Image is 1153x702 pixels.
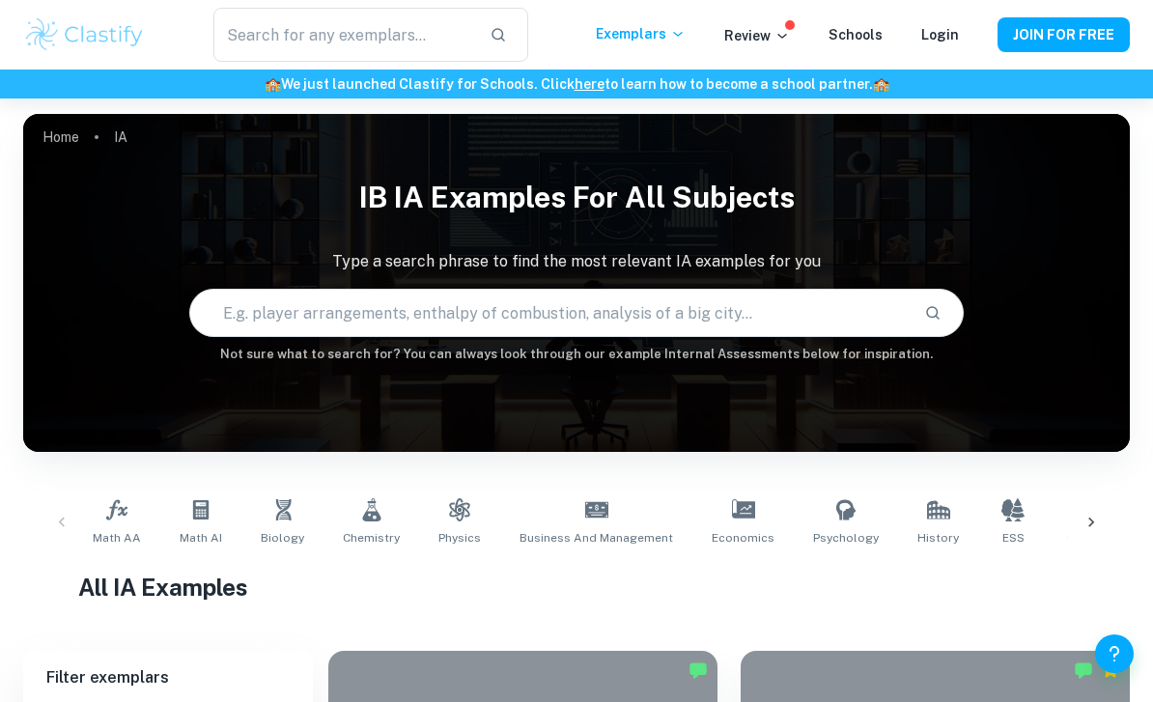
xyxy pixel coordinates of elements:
a: Login [921,27,959,42]
span: Math AA [93,529,141,547]
span: History [917,529,959,547]
span: 🏫 [873,76,889,92]
p: Type a search phrase to find the most relevant IA examples for you [23,250,1130,273]
span: Math AI [180,529,222,547]
span: 🏫 [265,76,281,92]
span: Physics [438,529,481,547]
input: Search for any exemplars... [213,8,474,62]
a: Schools [829,27,883,42]
p: Exemplars [596,23,686,44]
div: Premium [1101,660,1120,680]
span: Biology [261,529,304,547]
span: Psychology [813,529,879,547]
span: Business and Management [520,529,673,547]
span: Chemistry [343,529,400,547]
h1: IB IA examples for all subjects [23,168,1130,227]
img: Marked [689,660,708,680]
input: E.g. player arrangements, enthalpy of combustion, analysis of a big city... [190,286,909,340]
span: Economics [712,529,774,547]
button: Help and Feedback [1095,634,1134,673]
p: IA [114,126,127,148]
img: Marked [1074,660,1093,680]
h1: All IA Examples [78,570,1074,604]
a: Home [42,124,79,151]
p: Review [724,25,790,46]
img: Clastify logo [23,15,146,54]
h6: We just launched Clastify for Schools. Click to learn how to become a school partner. [4,73,1149,95]
button: Search [916,296,949,329]
span: ESS [1002,529,1025,547]
button: JOIN FOR FREE [998,17,1130,52]
a: here [575,76,605,92]
h6: Not sure what to search for? You can always look through our example Internal Assessments below f... [23,345,1130,364]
